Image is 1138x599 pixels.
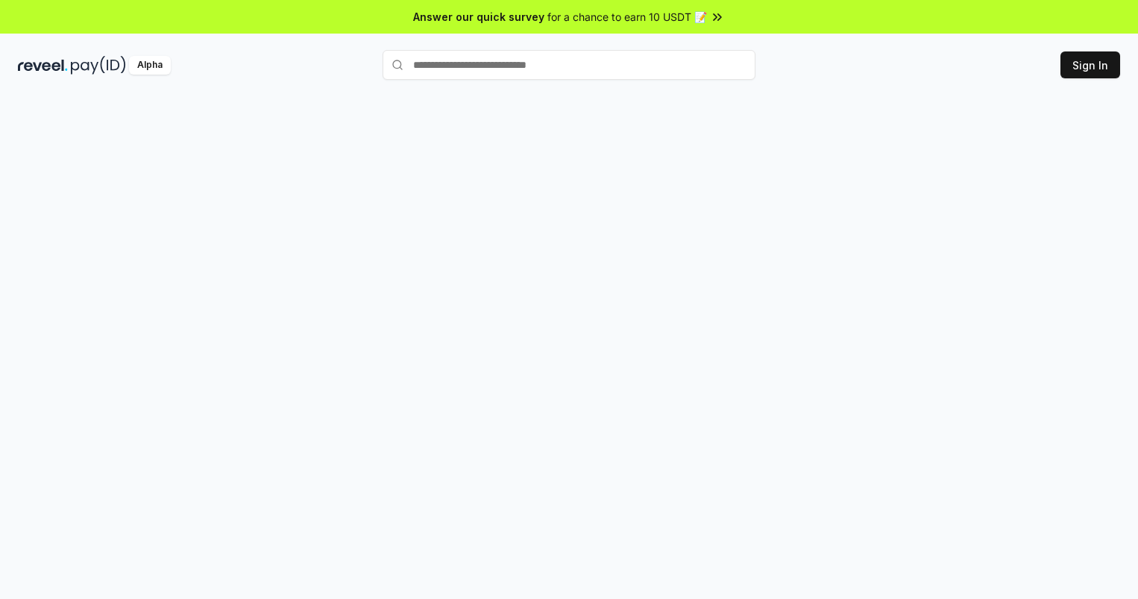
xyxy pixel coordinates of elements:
img: pay_id [71,56,126,75]
img: reveel_dark [18,56,68,75]
button: Sign In [1060,51,1120,78]
span: Answer our quick survey [413,9,544,25]
span: for a chance to earn 10 USDT 📝 [547,9,707,25]
div: Alpha [129,56,171,75]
